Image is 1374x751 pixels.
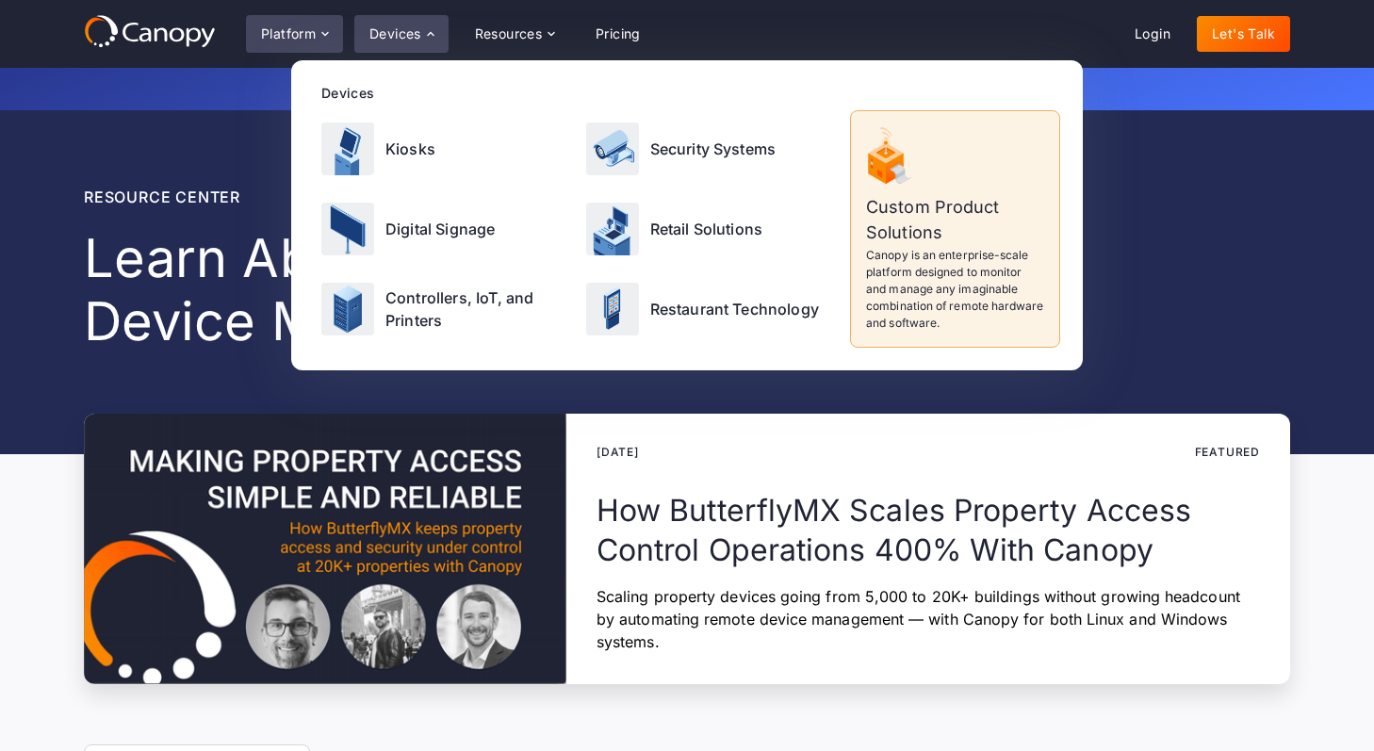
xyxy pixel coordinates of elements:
div: Resources [460,15,569,53]
p: Custom Product Solutions [866,194,1044,245]
p: Retail Solutions [650,218,763,240]
p: Digital Signage [385,218,495,240]
a: Pricing [581,16,656,52]
div: [DATE] [597,444,639,461]
a: Custom Product SolutionsCanopy is an enterprise-scale platform designed to monitor and manage any... [850,110,1060,348]
a: Login [1120,16,1186,52]
a: Security Systems [579,110,840,187]
a: [DATE]FeaturedHow ButterflyMX Scales Property Access Control Operations 400% With CanopyScaling p... [84,414,1290,684]
p: Security Systems [650,138,777,160]
div: Platform [246,15,343,53]
div: Featured [1195,444,1260,461]
a: Restaurant Technology [579,271,840,348]
div: Devices [354,15,449,53]
a: Retail Solutions [579,190,840,267]
a: Digital Signage [314,190,575,267]
h2: How ButterflyMX Scales Property Access Control Operations 400% With Canopy [597,491,1260,569]
p: Canopy is an enterprise-scale platform designed to monitor and manage any imaginable combination ... [866,247,1044,332]
p: Kiosks [385,138,435,160]
p: Scaling property devices going from 5,000 to 20K+ buildings without growing headcount by automati... [597,585,1260,653]
a: Kiosks [314,110,575,187]
p: Restaurant Technology [650,298,819,320]
a: Controllers, IoT, and Printers [314,271,575,348]
h1: Learn About Remote Device Management [84,227,777,353]
div: Platform [261,27,316,41]
a: Let's Talk [1197,16,1290,52]
p: Controllers, IoT, and Printers [385,286,567,332]
div: Resources [475,27,543,41]
div: Resource center [84,186,777,208]
nav: Devices [291,60,1083,370]
div: Devices [369,27,421,41]
p: Find out how ButterflyMX [225,79,1149,99]
div: Devices [321,83,1060,103]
